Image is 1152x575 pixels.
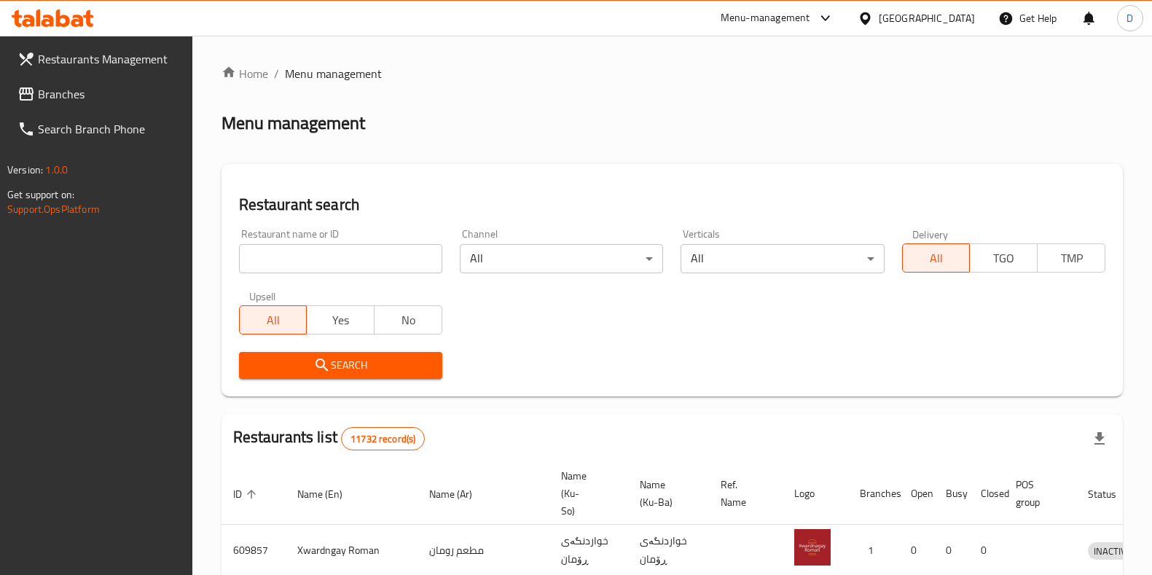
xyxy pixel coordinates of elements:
span: TMP [1043,248,1100,269]
div: [GEOGRAPHIC_DATA] [879,10,975,26]
input: Search for restaurant name or ID.. [239,244,442,273]
span: Name (Ku-So) [561,467,611,520]
div: All [681,244,884,273]
a: Restaurants Management [6,42,192,77]
span: ID [233,485,261,503]
div: Total records count [341,427,425,450]
span: 1.0.0 [45,160,68,179]
a: Home [222,65,268,82]
div: All [460,244,663,273]
span: Name (En) [297,485,361,503]
span: INACTIVE [1088,543,1137,560]
span: Search [251,356,431,375]
div: Export file [1082,421,1117,456]
button: TMP [1037,243,1105,273]
button: All [239,305,307,335]
button: Search [239,352,442,379]
span: TGO [976,248,1032,269]
label: Upsell [249,291,276,301]
span: Branches [38,85,181,103]
span: 11732 record(s) [342,432,424,446]
span: Menu management [285,65,382,82]
button: No [374,305,442,335]
div: INACTIVE [1088,542,1137,560]
li: / [274,65,279,82]
th: Closed [969,463,1004,525]
button: All [902,243,971,273]
span: All [909,248,965,269]
span: Status [1088,485,1135,503]
th: Open [899,463,934,525]
span: Ref. Name [721,476,765,511]
h2: Menu management [222,112,365,135]
a: Branches [6,77,192,112]
img: Xwardngay Roman [794,529,831,566]
span: Restaurants Management [38,50,181,68]
h2: Restaurant search [239,194,1105,216]
a: Search Branch Phone [6,112,192,146]
nav: breadcrumb [222,65,1123,82]
span: Name (Ku-Ba) [640,476,691,511]
button: Yes [306,305,375,335]
span: No [380,310,436,331]
label: Delivery [912,229,949,239]
a: Support.OpsPlatform [7,200,100,219]
h2: Restaurants list [233,426,426,450]
button: TGO [969,243,1038,273]
span: Name (Ar) [429,485,491,503]
th: Branches [848,463,899,525]
span: Version: [7,160,43,179]
span: D [1126,10,1133,26]
th: Logo [783,463,848,525]
span: Search Branch Phone [38,120,181,138]
span: All [246,310,302,331]
div: Menu-management [721,9,810,27]
span: Get support on: [7,185,74,204]
span: POS group [1016,476,1059,511]
span: Yes [313,310,369,331]
th: Busy [934,463,969,525]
